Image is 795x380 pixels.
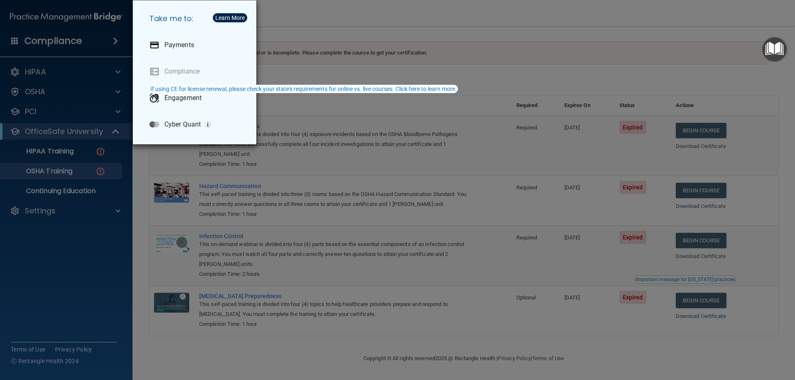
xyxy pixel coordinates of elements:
p: Payments [164,41,194,49]
button: If using CE for license renewal, please check your state's requirements for online vs. live cours... [149,85,458,93]
div: If using CE for license renewal, please check your state's requirements for online vs. live cours... [150,86,457,92]
h5: Take me to: [143,7,250,30]
button: Open Resource Center [762,37,787,62]
button: Learn More [213,13,247,22]
a: Compliance [143,60,250,83]
a: Payments [143,33,250,57]
p: Cyber Quant [164,120,201,129]
a: Engagement [143,86,250,110]
p: Engagement [164,94,202,102]
iframe: Drift Widget Chat Controller [652,321,785,354]
div: Learn More [215,15,245,21]
a: Cyber Quant [143,113,250,136]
